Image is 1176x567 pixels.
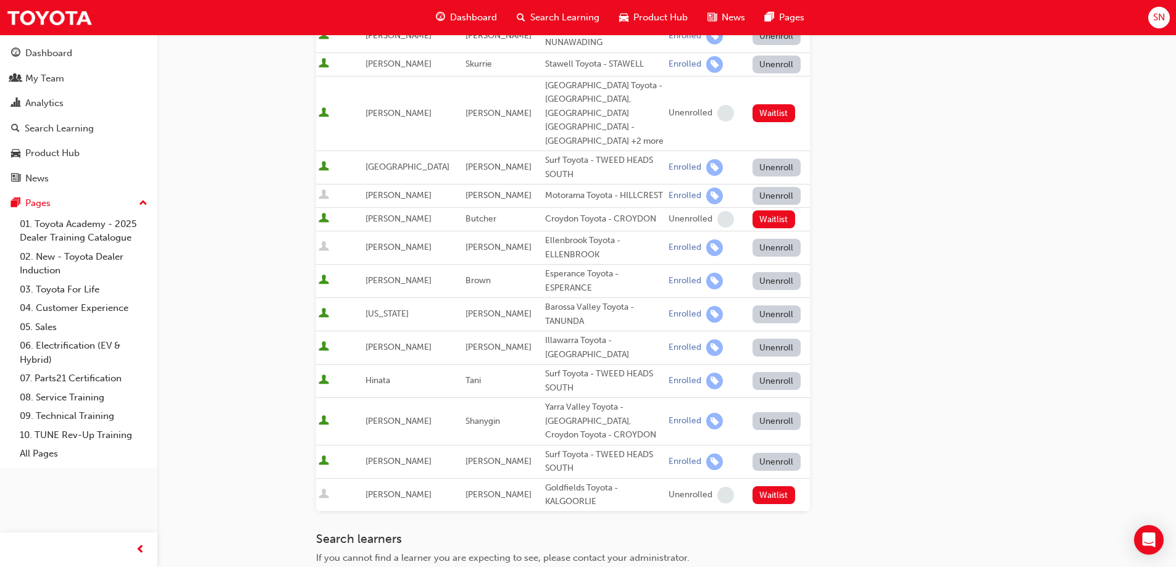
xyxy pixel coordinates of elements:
span: learningRecordVerb_ENROLL-icon [706,188,723,204]
a: search-iconSearch Learning [507,5,609,30]
button: Unenroll [753,272,801,290]
div: Product Hub [25,146,80,160]
span: people-icon [11,73,20,85]
span: learningRecordVerb_ENROLL-icon [706,373,723,389]
a: Dashboard [5,42,152,65]
button: Unenroll [753,239,801,257]
span: learningRecordVerb_ENROLL-icon [706,56,723,73]
div: Enrolled [669,308,701,320]
button: Pages [5,192,152,215]
a: My Team [5,67,152,90]
span: [PERSON_NAME] [365,190,432,201]
span: learningRecordVerb_ENROLL-icon [706,413,723,429]
span: [PERSON_NAME] [465,242,532,252]
span: [PERSON_NAME] [365,242,432,252]
span: [PERSON_NAME] [465,489,532,500]
a: 01. Toyota Academy - 2025 Dealer Training Catalogue [15,215,152,247]
a: news-iconNews [698,5,755,30]
span: Tani [465,375,481,386]
button: Waitlist [753,486,795,504]
a: 10. TUNE Rev-Up Training [15,426,152,445]
div: Motorama Toyota - HILLCREST [545,189,664,203]
div: Enrolled [669,415,701,427]
span: learningRecordVerb_NONE-icon [717,105,734,122]
button: Waitlist [753,104,795,122]
button: Unenroll [753,159,801,176]
a: 03. Toyota For Life [15,280,152,299]
div: Enrolled [669,190,701,202]
div: Enrolled [669,275,701,287]
span: SN [1153,10,1165,25]
div: Illawarra Toyota - [GEOGRAPHIC_DATA] [545,334,664,362]
a: 08. Service Training [15,388,152,407]
a: pages-iconPages [755,5,814,30]
a: All Pages [15,444,152,463]
span: [PERSON_NAME] [465,162,532,172]
span: car-icon [11,148,20,159]
a: 02. New - Toyota Dealer Induction [15,247,152,280]
img: Trak [6,4,93,31]
span: User is inactive [319,489,329,501]
span: User is active [319,30,329,42]
span: [PERSON_NAME] [365,30,432,41]
span: User is inactive [319,241,329,254]
span: Dashboard [450,10,497,25]
span: learningRecordVerb_ENROLL-icon [706,239,723,256]
a: Product Hub [5,142,152,165]
div: Surf Toyota - TWEED HEADS SOUTH [545,367,664,395]
span: [PERSON_NAME] [365,59,432,69]
span: [PERSON_NAME] [465,308,532,319]
h3: Search learners [316,532,810,546]
button: DashboardMy TeamAnalyticsSearch LearningProduct HubNews [5,39,152,192]
span: learningRecordVerb_ENROLL-icon [706,453,723,470]
span: Butcher [465,213,496,224]
button: Unenroll [753,412,801,430]
span: User is active [319,275,329,287]
a: 07. Parts21 Certification [15,369,152,388]
span: guage-icon [11,48,20,59]
span: chart-icon [11,98,20,109]
span: car-icon [619,10,628,25]
div: Ellenbrook Toyota - ELLENBROOK [545,234,664,262]
a: 04. Customer Experience [15,299,152,318]
span: User is active [319,375,329,387]
div: My Team [25,72,64,86]
div: News [25,172,49,186]
button: SN [1148,7,1170,28]
div: Enrolled [669,242,701,254]
span: learningRecordVerb_ENROLL-icon [706,159,723,176]
button: Unenroll [753,56,801,73]
span: If you cannot find a learner you are expecting to see, please contact your administrator. [316,552,690,563]
span: up-icon [139,196,148,212]
div: Nunawading Toyota - NUNAWADING [545,22,664,50]
button: Unenroll [753,27,801,45]
span: Pages [779,10,804,25]
button: Unenroll [753,187,801,205]
span: [PERSON_NAME] [465,30,532,41]
div: Surf Toyota - TWEED HEADS SOUTH [545,154,664,181]
span: [PERSON_NAME] [465,108,532,118]
div: Pages [25,196,51,210]
span: news-icon [11,173,20,184]
a: car-iconProduct Hub [609,5,698,30]
span: User is active [319,308,329,320]
span: Product Hub [633,10,688,25]
span: learningRecordVerb_ENROLL-icon [706,339,723,356]
div: Search Learning [25,122,94,136]
span: User is active [319,161,329,173]
button: Unenroll [753,339,801,357]
span: [PERSON_NAME] [365,456,432,466]
span: prev-icon [136,542,145,558]
span: pages-icon [765,10,774,25]
span: learningRecordVerb_ENROLL-icon [706,306,723,323]
a: 09. Technical Training [15,407,152,426]
span: User is active [319,341,329,354]
span: pages-icon [11,198,20,209]
span: User is active [319,107,329,120]
span: [PERSON_NAME] [465,456,532,466]
span: learningRecordVerb_ENROLL-icon [706,273,723,289]
div: [GEOGRAPHIC_DATA] Toyota - [GEOGRAPHIC_DATA], [GEOGRAPHIC_DATA] [GEOGRAPHIC_DATA] - [GEOGRAPHIC_D... [545,79,664,149]
div: Surf Toyota - TWEED HEADS SOUTH [545,448,664,476]
button: Unenroll [753,372,801,390]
